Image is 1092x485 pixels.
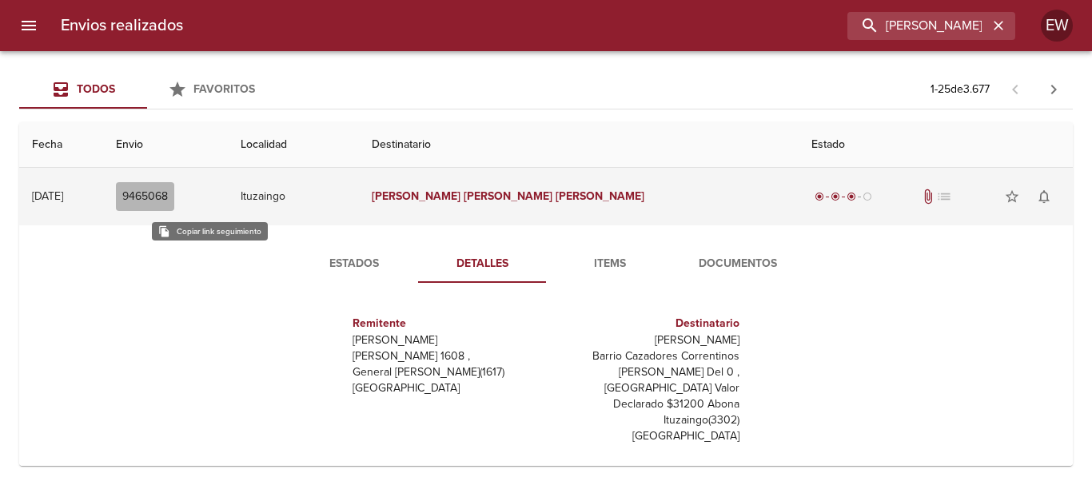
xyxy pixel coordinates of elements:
em: [PERSON_NAME] [556,189,644,203]
button: Agregar a favoritos [996,181,1028,213]
p: [GEOGRAPHIC_DATA] [353,380,540,396]
th: Estado [799,122,1073,168]
span: Estados [300,254,409,274]
span: Items [556,254,664,274]
h6: Envios realizados [61,13,183,38]
span: radio_button_checked [847,192,856,201]
div: [DATE] [32,189,63,203]
div: En viaje [811,189,875,205]
th: Envio [103,122,229,168]
p: [PERSON_NAME] [353,332,540,348]
span: 9465068 [122,187,168,207]
span: Tiene documentos adjuntos [920,189,936,205]
p: 1 - 25 de 3.677 [931,81,990,97]
th: Localidad [228,122,359,168]
input: buscar [847,12,988,40]
span: notifications_none [1036,189,1052,205]
p: [GEOGRAPHIC_DATA] [552,428,739,444]
p: General [PERSON_NAME] ( 1617 ) [353,364,540,380]
em: [PERSON_NAME] [372,189,460,203]
span: Detalles [428,254,536,274]
td: Ituzaingo [228,168,359,225]
span: radio_button_checked [815,192,824,201]
em: [PERSON_NAME] [464,189,552,203]
div: Tabs Envios [19,70,275,109]
span: Todos [77,82,115,96]
div: Tabs detalle de guia [290,244,802,283]
p: Barrio Cazadores Correntinos [PERSON_NAME] Del 0 , [GEOGRAPHIC_DATA] Valor Declarado $31200 Abona [552,348,739,412]
span: Favoritos [193,82,255,96]
p: Ituzaingo ( 3302 ) [552,412,739,428]
th: Destinatario [359,122,799,168]
button: menu [10,6,48,45]
span: Pagina siguiente [1034,70,1073,109]
p: [PERSON_NAME] 1608 , [353,348,540,364]
span: Documentos [683,254,792,274]
button: 9465068 [116,182,174,212]
th: Fecha [19,122,103,168]
h6: Remitente [353,315,540,332]
span: Pagina anterior [996,81,1034,97]
span: radio_button_checked [831,192,840,201]
div: EW [1041,10,1073,42]
span: No tiene pedido asociado [936,189,952,205]
button: Activar notificaciones [1028,181,1060,213]
p: [PERSON_NAME] [552,332,739,348]
span: star_border [1004,189,1020,205]
h6: Destinatario [552,315,739,332]
span: radio_button_unchecked [863,192,872,201]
